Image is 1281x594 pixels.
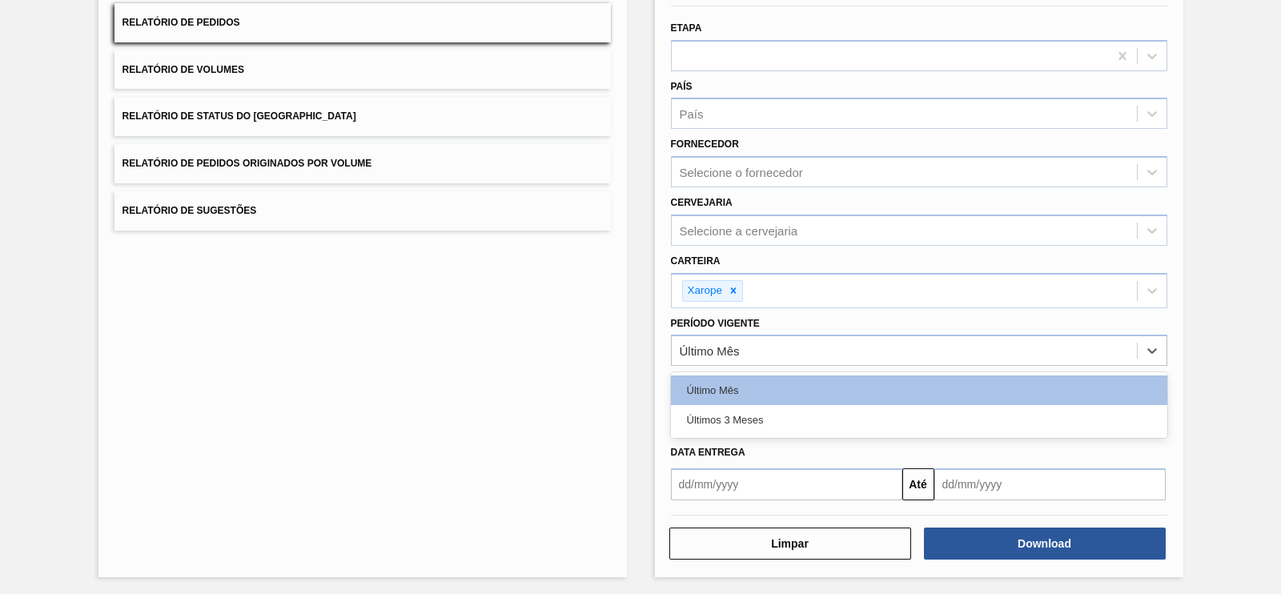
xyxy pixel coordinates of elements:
[114,3,611,42] button: Relatório de Pedidos
[902,468,934,500] button: Até
[680,107,704,121] div: País
[671,138,739,150] label: Fornecedor
[671,447,745,458] span: Data entrega
[934,468,1166,500] input: dd/mm/yyyy
[671,255,721,267] label: Carteira
[683,281,725,301] div: Xarope
[122,158,372,169] span: Relatório de Pedidos Originados por Volume
[680,344,740,358] div: Último Mês
[122,64,244,75] span: Relatório de Volumes
[671,375,1167,405] div: Último Mês
[680,166,803,179] div: Selecione o fornecedor
[671,197,733,208] label: Cervejaria
[671,22,702,34] label: Etapa
[680,223,798,237] div: Selecione a cervejaria
[669,528,911,560] button: Limpar
[924,528,1166,560] button: Download
[114,144,611,183] button: Relatório de Pedidos Originados por Volume
[122,205,257,216] span: Relatório de Sugestões
[114,97,611,136] button: Relatório de Status do [GEOGRAPHIC_DATA]
[114,50,611,90] button: Relatório de Volumes
[671,405,1167,435] div: Últimos 3 Meses
[122,17,240,28] span: Relatório de Pedidos
[114,191,611,231] button: Relatório de Sugestões
[671,318,760,329] label: Período Vigente
[671,81,693,92] label: País
[671,468,902,500] input: dd/mm/yyyy
[122,110,356,122] span: Relatório de Status do [GEOGRAPHIC_DATA]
